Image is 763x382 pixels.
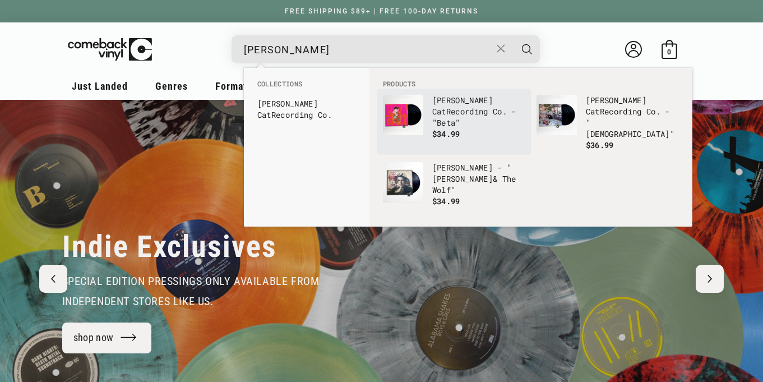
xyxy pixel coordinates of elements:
[432,196,460,206] span: $34.99
[383,162,423,202] img: David Bowie - "Peter & The Wolf"
[383,162,525,216] a: David Bowie - "Peter & The Wolf" [PERSON_NAME] - "[PERSON_NAME]& The Wolf" $34.99
[432,173,493,184] b: [PERSON_NAME]
[155,80,188,92] span: Genres
[257,109,271,120] b: Cat
[215,80,252,92] span: Formats
[257,98,356,121] a: [PERSON_NAME] CatRecording Co.
[244,38,491,61] input: When autocomplete results are available use up and down arrows to review and enter to select
[252,95,362,124] li: collections: Peter Cat Recording Co.
[377,157,531,222] li: products: David Bowie - "Peter & The Wolf"
[62,228,277,265] h2: Indie Exclusives
[432,95,525,128] p: Recording Co. - "Beta"
[383,95,423,135] img: Peter Cat Recording Co. - "Beta"
[432,162,525,196] p: [PERSON_NAME] - " & The Wolf"
[72,80,128,92] span: Just Landed
[274,7,489,15] a: FREE SHIPPING $89+ | FREE 100-DAY RETURNS
[377,79,685,89] li: Products
[531,89,685,157] li: products: Peter Cat Recording Co. - "Bismillah"
[377,89,531,154] li: products: Peter Cat Recording Co. - "Beta"
[513,35,541,63] button: Search
[491,36,511,61] button: Close
[586,95,646,105] b: [PERSON_NAME]
[432,95,493,105] b: [PERSON_NAME]
[62,274,320,308] span: special edition pressings only available from independent stores like us.
[257,98,318,109] b: [PERSON_NAME]
[252,79,362,95] li: Collections
[244,68,369,130] div: Collections
[667,48,671,56] span: 0
[537,95,577,135] img: Peter Cat Recording Co. - "Bismillah"
[369,68,692,227] div: Products
[586,140,614,150] span: $36.99
[586,106,600,117] b: Cat
[232,35,540,63] div: Search
[586,95,679,140] p: Recording Co. - "[DEMOGRAPHIC_DATA]"
[62,323,152,353] a: shop now
[432,106,446,117] b: Cat
[537,95,679,151] a: Peter Cat Recording Co. - "Bismillah" [PERSON_NAME] CatRecording Co. - "[DEMOGRAPHIC_DATA]" $36.99
[432,128,460,139] span: $34.99
[383,95,525,149] a: Peter Cat Recording Co. - "Beta" [PERSON_NAME] CatRecording Co. - "Beta" $34.99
